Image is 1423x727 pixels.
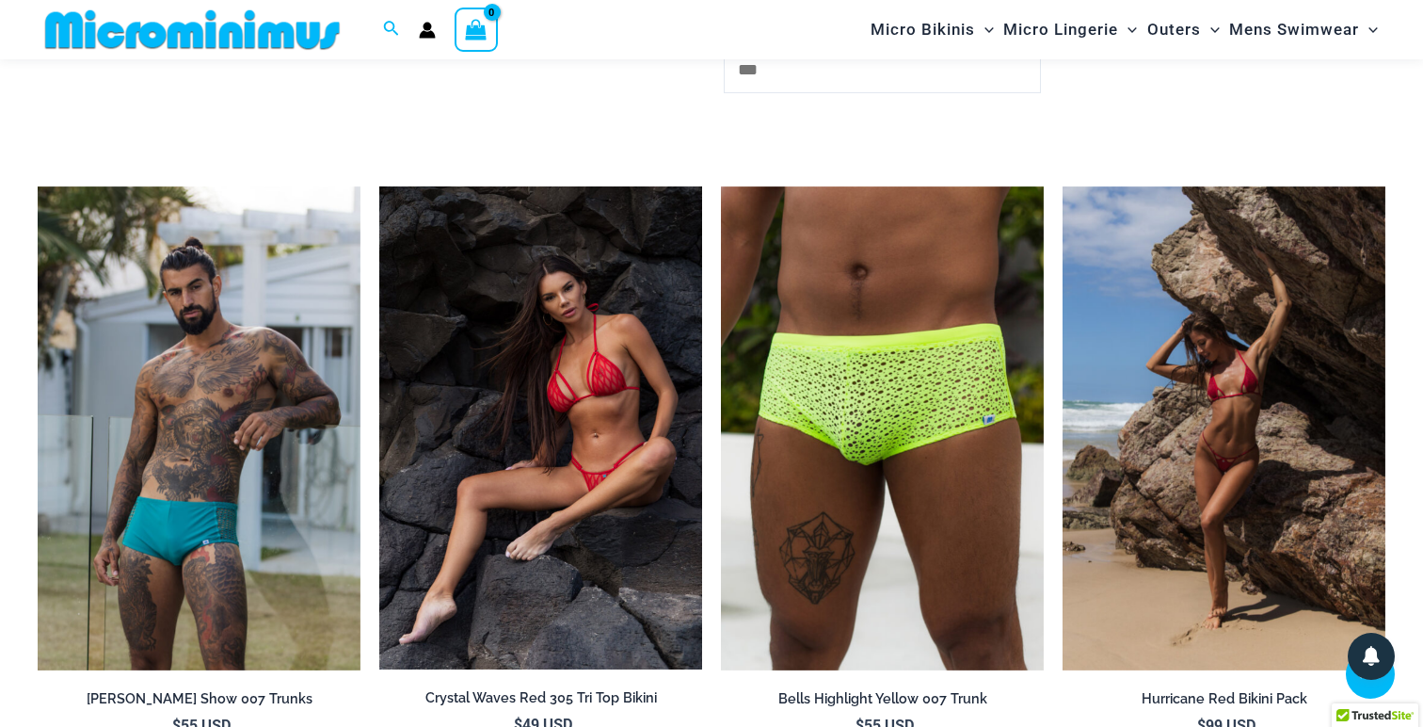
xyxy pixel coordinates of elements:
[721,690,1044,715] a: Bells Highlight Yellow 007 Trunk
[1118,6,1137,54] span: Menu Toggle
[38,8,347,51] img: MM SHOP LOGO FLAT
[1063,690,1385,715] a: Hurricane Red Bikini Pack
[1201,6,1220,54] span: Menu Toggle
[38,690,360,715] a: [PERSON_NAME] Show 007 Trunks
[379,186,702,670] img: Crystal Waves 305 Tri Top 4149 Thong 04
[866,6,999,54] a: Micro BikinisMenu ToggleMenu Toggle
[1229,6,1359,54] span: Mens Swimwear
[379,689,702,707] h2: Crystal Waves Red 305 Tri Top Bikini
[1224,6,1383,54] a: Mens SwimwearMenu ToggleMenu Toggle
[999,6,1142,54] a: Micro LingerieMenu ToggleMenu Toggle
[38,186,360,671] a: Byron Jade Show 007 Trunks 08Byron Jade Show 007 Trunks 09Byron Jade Show 007 Trunks 09
[975,6,994,54] span: Menu Toggle
[721,186,1044,671] a: Bells Highlight Yellow 007 Trunk 01Bells Highlight Yellow 007 Trunk 03Bells Highlight Yellow 007 ...
[1063,186,1385,671] a: Hurricane Red 3277 Tri Top 4277 Thong Bottom 05Hurricane Red 3277 Tri Top 4277 Thong Bottom 06Hur...
[455,8,498,51] a: View Shopping Cart, empty
[721,186,1044,671] img: Bells Highlight Yellow 007 Trunk 01
[383,18,400,41] a: Search icon link
[1063,690,1385,708] h2: Hurricane Red Bikini Pack
[863,3,1385,57] nav: Site Navigation
[419,22,436,39] a: Account icon link
[379,689,702,714] a: Crystal Waves Red 305 Tri Top Bikini
[721,690,1044,708] h2: Bells Highlight Yellow 007 Trunk
[38,690,360,708] h2: [PERSON_NAME] Show 007 Trunks
[379,186,702,670] a: Crystal Waves 305 Tri Top 01Crystal Waves 305 Tri Top 4149 Thong 04Crystal Waves 305 Tri Top 4149...
[871,6,975,54] span: Micro Bikinis
[1359,6,1378,54] span: Menu Toggle
[1003,6,1118,54] span: Micro Lingerie
[38,186,360,671] img: Byron Jade Show 007 Trunks 08
[1063,186,1385,671] img: Hurricane Red 3277 Tri Top 4277 Thong Bottom 05
[1147,6,1201,54] span: Outers
[1143,6,1224,54] a: OutersMenu ToggleMenu Toggle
